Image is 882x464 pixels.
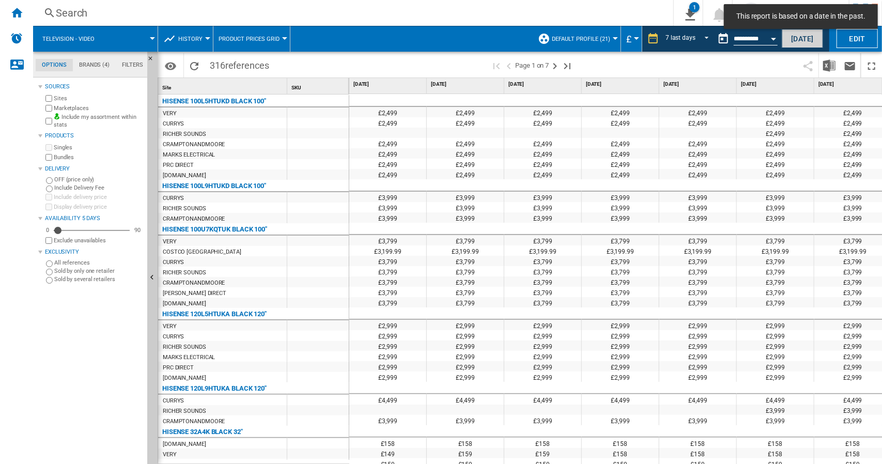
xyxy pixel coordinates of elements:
[737,361,814,372] div: £2,999
[427,341,504,351] div: £2,999
[163,150,215,160] div: MARKS ELECTRICAL
[178,26,208,52] button: History
[427,148,504,159] div: £2,499
[163,257,184,268] div: CURRYS
[349,361,426,372] div: £2,999
[45,237,52,244] input: Display delivery price
[163,352,215,363] div: MARKS ELECTRICAL
[659,202,736,212] div: £3,999
[289,78,349,94] div: Sort None
[349,330,426,341] div: £2,999
[163,140,225,150] div: CRAMPTONANDMOORE
[737,351,814,361] div: £2,999
[504,415,581,425] div: £3,999
[132,226,143,234] div: 90
[582,361,659,372] div: £2,999
[427,212,504,223] div: £3,999
[163,268,206,278] div: RICHER SOUNDS
[163,129,206,140] div: RICHER SOUNDS
[163,321,177,332] div: VERY
[427,394,504,405] div: £4,499
[163,406,206,416] div: RICHER SOUNDS
[737,202,814,212] div: £3,999
[737,148,814,159] div: £2,499
[219,36,280,42] span: Product prices grid
[163,363,194,373] div: PRC DIRECT
[163,247,241,257] div: COSTCO [GEOGRAPHIC_DATA]
[349,107,426,117] div: £2,499
[46,269,53,275] input: Sold by only one retailer
[163,332,184,342] div: CURRYS
[349,276,426,287] div: £3,799
[504,330,581,341] div: £2,999
[659,148,736,159] div: £2,499
[349,159,426,169] div: £2,499
[582,297,659,307] div: £3,799
[54,203,143,211] label: Display delivery price
[582,287,659,297] div: £3,799
[427,276,504,287] div: £3,799
[353,81,424,88] span: [DATE]
[54,113,143,129] label: Include my assortment within stats
[163,109,177,119] div: VERY
[504,192,581,202] div: £3,999
[163,193,184,204] div: CURRYS
[659,117,736,128] div: £2,499
[659,320,736,330] div: £2,999
[737,320,814,330] div: £2,999
[163,160,194,171] div: PRC DIRECT
[861,53,882,78] button: Maximize
[504,169,581,179] div: £2,499
[582,266,659,276] div: £3,799
[163,373,206,383] div: [DOMAIN_NAME]
[737,159,814,169] div: £2,499
[552,26,615,52] button: Default profile (21)
[160,78,287,94] div: Site Sort None
[733,11,869,22] span: This report is based on a date in the past.
[54,237,143,244] label: Exclude unavailables
[741,81,812,88] span: [DATE]
[504,276,581,287] div: £3,799
[54,95,143,102] label: Sites
[42,26,105,52] button: Television - video
[659,361,736,372] div: £2,999
[504,138,581,148] div: £2,499
[819,53,840,78] button: Download in Excel
[163,396,184,406] div: CURRYS
[46,260,53,267] input: All references
[504,297,581,307] div: £3,799
[582,192,659,202] div: £3,999
[582,330,659,341] div: £2,999
[46,277,53,284] input: Sold by several retailers
[515,53,549,78] span: Page 1 on 7
[504,202,581,212] div: £3,999
[659,245,736,256] div: £3,199.99
[621,26,642,52] md-menu: Currency
[427,169,504,179] div: £2,499
[56,6,646,20] div: Search
[45,194,52,200] input: Include delivery price
[427,235,504,245] div: £3,799
[349,287,426,297] div: £3,799
[219,26,285,52] button: Product prices grid
[737,235,814,245] div: £3,799
[504,320,581,330] div: £2,999
[349,148,426,159] div: £2,499
[349,202,426,212] div: £3,999
[54,259,143,267] label: All references
[504,287,581,297] div: £3,799
[504,256,581,266] div: £3,799
[162,308,267,320] div: HISENSE 120L5HTUKA BLACK 120"
[45,144,52,151] input: Singles
[54,225,130,236] md-slider: Availability
[163,204,206,214] div: RICHER SOUNDS
[582,245,659,256] div: £3,199.99
[504,159,581,169] div: £2,499
[659,341,736,351] div: £2,999
[582,394,659,405] div: £4,499
[737,297,814,307] div: £3,799
[506,78,581,91] div: [DATE]
[582,276,659,287] div: £3,799
[349,394,426,405] div: £4,499
[737,192,814,202] div: £3,999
